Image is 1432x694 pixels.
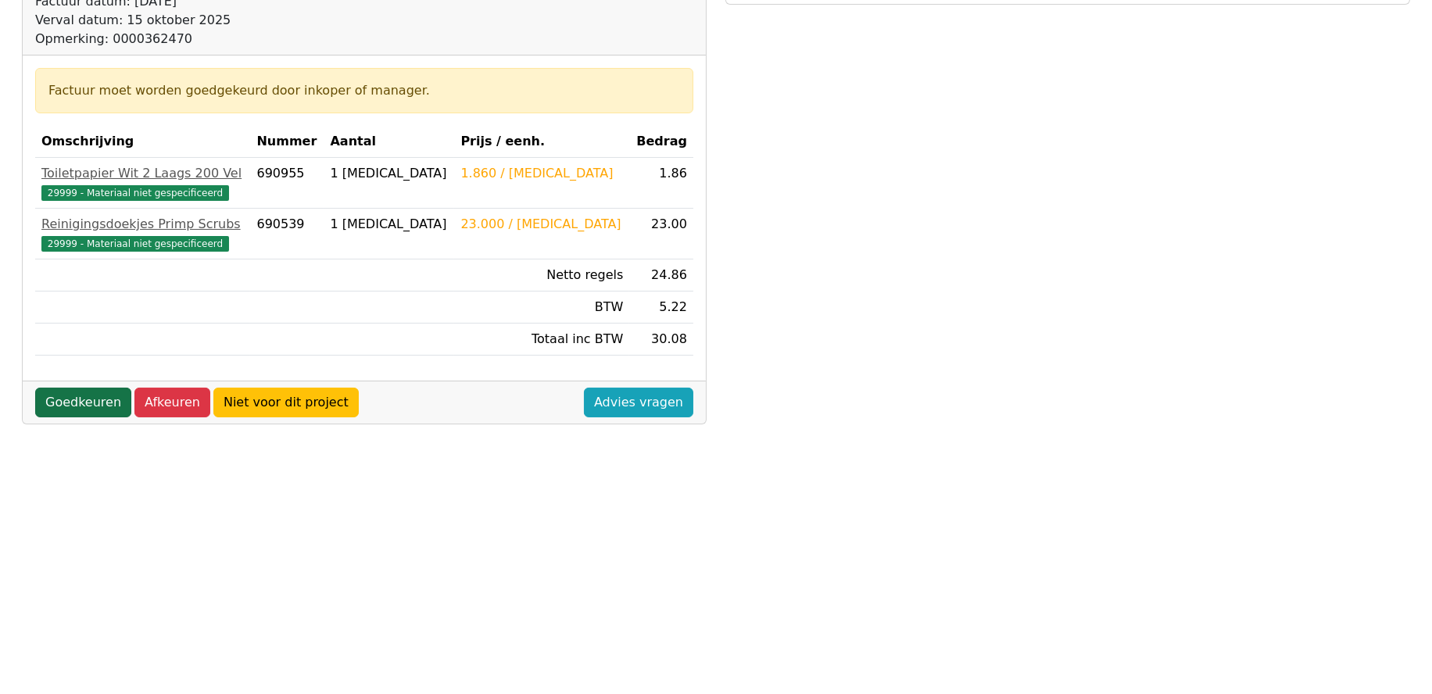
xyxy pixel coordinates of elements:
[41,215,244,252] a: Reinigingsdoekjes Primp Scrubs29999 - Materiaal niet gespecificeerd
[324,126,454,158] th: Aantal
[629,209,693,259] td: 23.00
[134,388,210,417] a: Afkeuren
[629,292,693,324] td: 5.22
[35,30,484,48] div: Opmerking: 0000362470
[454,126,629,158] th: Prijs / eenh.
[454,292,629,324] td: BTW
[629,324,693,356] td: 30.08
[330,215,448,234] div: 1 [MEDICAL_DATA]
[41,215,244,234] div: Reinigingsdoekjes Primp Scrubs
[213,388,359,417] a: Niet voor dit project
[629,259,693,292] td: 24.86
[629,126,693,158] th: Bedrag
[41,164,244,183] div: Toiletpapier Wit 2 Laags 200 Vel
[250,209,324,259] td: 690539
[250,126,324,158] th: Nummer
[41,236,229,252] span: 29999 - Materiaal niet gespecificeerd
[454,259,629,292] td: Netto regels
[250,158,324,209] td: 690955
[629,158,693,209] td: 1.86
[35,388,131,417] a: Goedkeuren
[41,164,244,202] a: Toiletpapier Wit 2 Laags 200 Vel29999 - Materiaal niet gespecificeerd
[35,11,484,30] div: Verval datum: 15 oktober 2025
[48,81,680,100] div: Factuur moet worden goedgekeurd door inkoper of manager.
[460,215,623,234] div: 23.000 / [MEDICAL_DATA]
[35,126,250,158] th: Omschrijving
[460,164,623,183] div: 1.860 / [MEDICAL_DATA]
[584,388,693,417] a: Advies vragen
[41,185,229,201] span: 29999 - Materiaal niet gespecificeerd
[330,164,448,183] div: 1 [MEDICAL_DATA]
[454,324,629,356] td: Totaal inc BTW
